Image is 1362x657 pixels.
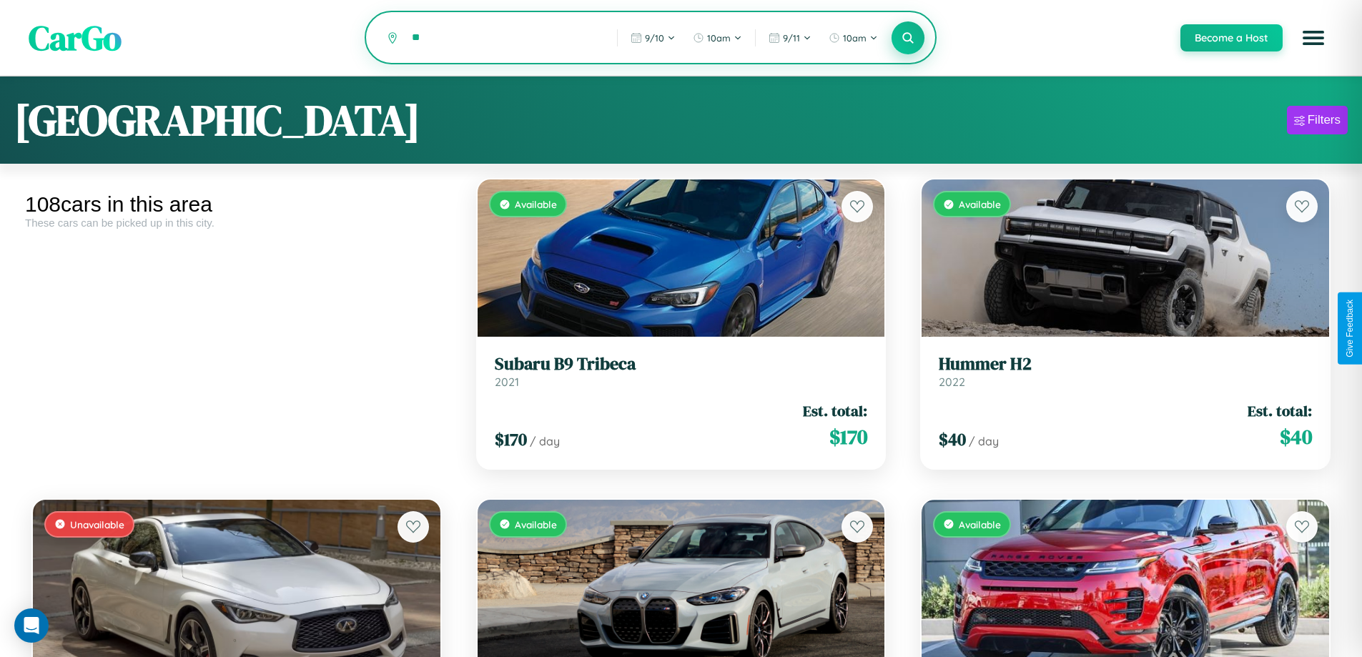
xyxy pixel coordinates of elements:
span: 2021 [495,375,519,389]
span: Available [515,518,557,530]
button: 10am [686,26,749,49]
button: Become a Host [1180,24,1283,51]
button: Open menu [1293,18,1333,58]
span: $ 170 [829,423,867,451]
div: Open Intercom Messenger [14,608,49,643]
span: $ 40 [1280,423,1312,451]
span: 10am [707,32,731,44]
span: $ 170 [495,428,527,451]
span: Available [959,518,1001,530]
div: 108 cars in this area [25,192,448,217]
h3: Hummer H2 [939,354,1312,375]
span: 2022 [939,375,965,389]
button: Filters [1287,106,1348,134]
span: Est. total: [1248,400,1312,421]
button: 10am [821,26,885,49]
span: 9 / 11 [783,32,800,44]
span: $ 40 [939,428,966,451]
button: 9/11 [761,26,819,49]
h1: [GEOGRAPHIC_DATA] [14,91,420,149]
div: Give Feedback [1345,300,1355,357]
div: Filters [1308,113,1341,127]
span: CarGo [29,14,122,61]
span: Unavailable [70,518,124,530]
div: These cars can be picked up in this city. [25,217,448,229]
span: Est. total: [803,400,867,421]
span: / day [969,434,999,448]
span: / day [530,434,560,448]
a: Hummer H22022 [939,354,1312,389]
button: 9/10 [623,26,683,49]
span: Available [959,198,1001,210]
span: 10am [843,32,867,44]
a: Subaru B9 Tribeca2021 [495,354,868,389]
h3: Subaru B9 Tribeca [495,354,868,375]
span: 9 / 10 [645,32,664,44]
span: Available [515,198,557,210]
